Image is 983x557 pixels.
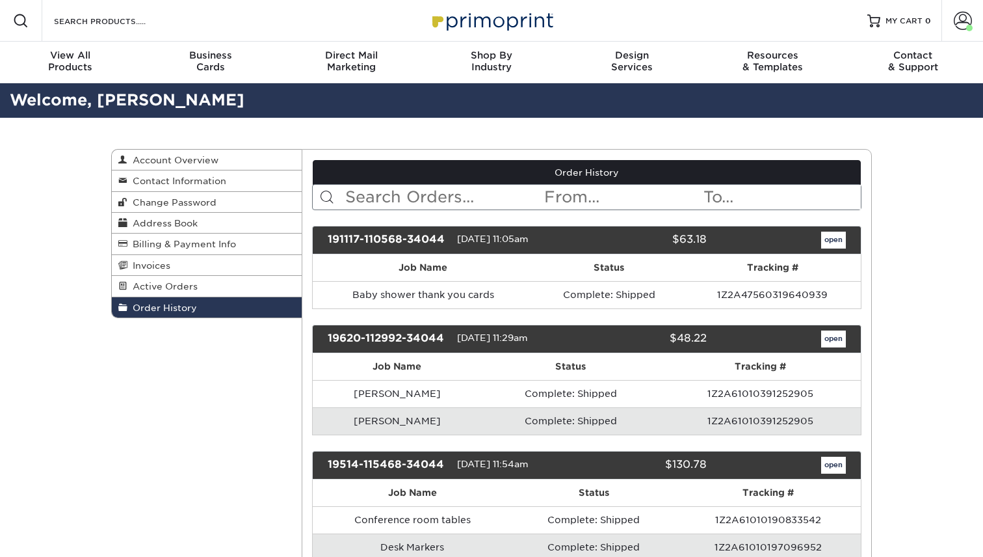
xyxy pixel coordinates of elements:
[313,407,482,435] td: [PERSON_NAME]
[318,457,457,474] div: 19514-115468-34044
[534,281,685,308] td: Complete: Shipped
[577,331,716,347] div: $48.22
[127,281,198,292] span: Active Orders
[684,281,861,308] td: 1Z2A47560319640939
[684,254,861,281] th: Tracking #
[318,331,457,347] div: 19620-112992-34044
[421,49,562,73] div: Industry
[702,49,843,61] span: Resources
[843,49,983,73] div: & Support
[112,255,302,276] a: Invoices
[313,281,534,308] td: Baby shower thank you cards
[482,380,660,407] td: Complete: Shipped
[426,7,557,34] img: Primoprint
[112,276,302,297] a: Active Orders
[821,457,846,474] a: open
[457,234,529,244] span: [DATE] 11:05am
[127,197,216,208] span: Change Password
[127,218,198,228] span: Address Book
[112,213,302,234] a: Address Book
[318,232,457,249] div: 191117-110568-34044
[313,353,482,380] th: Job Name
[313,254,534,281] th: Job Name
[140,42,281,83] a: BusinessCards
[344,185,544,210] input: Search Orders...
[702,185,861,210] input: To...
[281,49,421,61] span: Direct Mail
[843,42,983,83] a: Contact& Support
[843,49,983,61] span: Contact
[577,457,716,474] div: $130.78
[112,170,302,191] a: Contact Information
[421,49,562,61] span: Shop By
[127,260,170,271] span: Invoices
[313,506,512,534] td: Conference room tables
[675,506,861,534] td: 1Z2A61010190833542
[313,380,482,407] td: [PERSON_NAME]
[562,49,702,61] span: Design
[313,160,861,185] a: Order History
[660,353,861,380] th: Tracking #
[112,297,302,318] a: Order History
[140,49,281,61] span: Business
[562,49,702,73] div: Services
[482,407,660,435] td: Complete: Shipped
[112,150,302,170] a: Account Overview
[112,234,302,254] a: Billing & Payment Info
[281,42,421,83] a: Direct MailMarketing
[577,232,716,249] div: $63.18
[457,459,529,469] span: [DATE] 11:54am
[925,16,931,25] span: 0
[512,480,675,506] th: Status
[660,380,861,407] td: 1Z2A61010391252905
[112,192,302,213] a: Change Password
[281,49,421,73] div: Marketing
[821,331,846,347] a: open
[127,176,226,186] span: Contact Information
[482,353,660,380] th: Status
[140,49,281,73] div: Cards
[127,303,197,313] span: Order History
[53,13,179,29] input: SEARCH PRODUCTS.....
[543,185,701,210] input: From...
[885,16,923,27] span: MY CART
[675,480,861,506] th: Tracking #
[660,407,861,435] td: 1Z2A61010391252905
[313,480,512,506] th: Job Name
[127,239,236,249] span: Billing & Payment Info
[821,232,846,249] a: open
[702,42,843,83] a: Resources& Templates
[702,49,843,73] div: & Templates
[534,254,685,281] th: Status
[512,506,675,534] td: Complete: Shipped
[457,333,528,343] span: [DATE] 11:29am
[127,155,218,165] span: Account Overview
[562,42,702,83] a: DesignServices
[421,42,562,83] a: Shop ByIndustry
